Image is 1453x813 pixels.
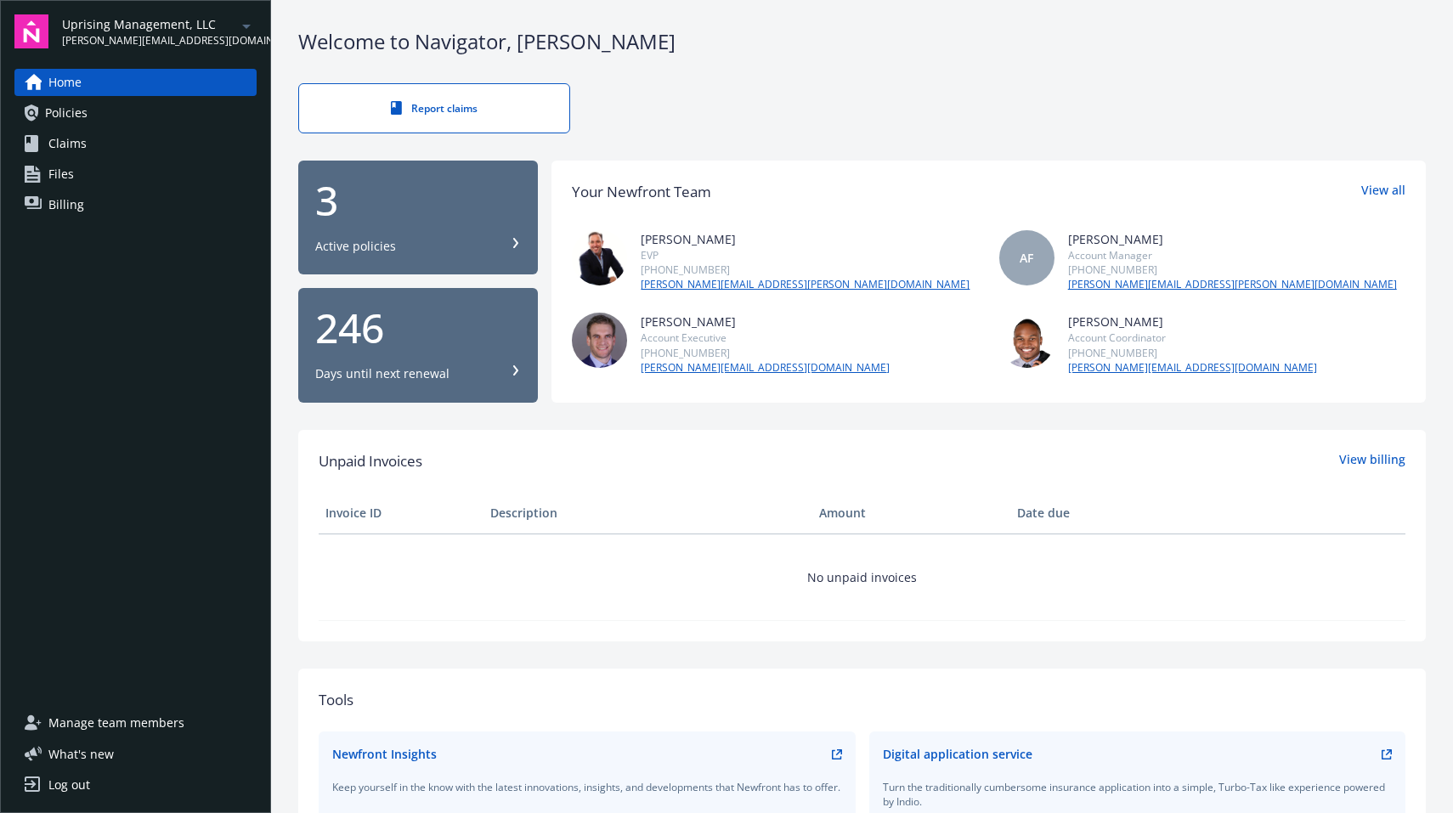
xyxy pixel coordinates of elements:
span: What ' s new [48,745,114,763]
div: [PHONE_NUMBER] [641,346,890,360]
td: No unpaid invoices [319,534,1405,620]
span: Policies [45,99,88,127]
th: Amount [812,493,1010,534]
th: Invoice ID [319,493,483,534]
img: navigator-logo.svg [14,14,48,48]
div: EVP [641,248,970,263]
a: [PERSON_NAME][EMAIL_ADDRESS][DOMAIN_NAME] [641,360,890,375]
div: Welcome to Navigator , [PERSON_NAME] [298,27,1426,56]
a: Home [14,69,257,96]
a: View all [1361,181,1405,203]
div: Keep yourself in the know with the latest innovations, insights, and developments that Newfront h... [332,780,842,794]
div: Report claims [333,101,535,116]
span: AF [1020,249,1033,267]
a: Files [14,161,257,188]
div: Digital application service [883,745,1032,763]
span: [PERSON_NAME][EMAIL_ADDRESS][DOMAIN_NAME] [62,33,236,48]
div: [PERSON_NAME] [1068,230,1397,248]
span: Unpaid Invoices [319,450,422,472]
span: Manage team members [48,709,184,737]
th: Date due [1010,493,1175,534]
button: Uprising Management, LLC[PERSON_NAME][EMAIL_ADDRESS][DOMAIN_NAME]arrowDropDown [62,14,257,48]
th: Description [483,493,813,534]
div: [PERSON_NAME] [1068,313,1317,330]
div: 246 [315,308,521,348]
img: photo [999,313,1054,368]
div: [PHONE_NUMBER] [641,263,970,277]
a: arrowDropDown [236,15,257,36]
img: photo [572,230,627,285]
a: Policies [14,99,257,127]
div: [PHONE_NUMBER] [1068,263,1397,277]
button: 246Days until next renewal [298,288,538,403]
button: 3Active policies [298,161,538,275]
a: [PERSON_NAME][EMAIL_ADDRESS][DOMAIN_NAME] [1068,360,1317,375]
span: Claims [48,130,87,157]
div: [PERSON_NAME] [641,230,970,248]
div: Account Manager [1068,248,1397,263]
button: What's new [14,745,141,763]
div: [PHONE_NUMBER] [1068,346,1317,360]
div: Days until next renewal [315,365,449,382]
img: photo [572,313,627,368]
a: Billing [14,191,257,218]
div: Tools [319,689,1405,711]
a: [PERSON_NAME][EMAIL_ADDRESS][PERSON_NAME][DOMAIN_NAME] [641,277,970,292]
div: Log out [48,771,90,799]
div: Account Coordinator [1068,330,1317,345]
a: Claims [14,130,257,157]
span: Files [48,161,74,188]
a: Manage team members [14,709,257,737]
div: 3 [315,180,521,221]
div: Newfront Insights [332,745,437,763]
div: Turn the traditionally cumbersome insurance application into a simple, Turbo-Tax like experience ... [883,780,1393,809]
span: Billing [48,191,84,218]
a: [PERSON_NAME][EMAIL_ADDRESS][PERSON_NAME][DOMAIN_NAME] [1068,277,1397,292]
a: Report claims [298,83,570,133]
div: Account Executive [641,330,890,345]
span: Home [48,69,82,96]
a: View billing [1339,450,1405,472]
span: Uprising Management, LLC [62,15,236,33]
div: Your Newfront Team [572,181,711,203]
div: [PERSON_NAME] [641,313,890,330]
div: Active policies [315,238,396,255]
